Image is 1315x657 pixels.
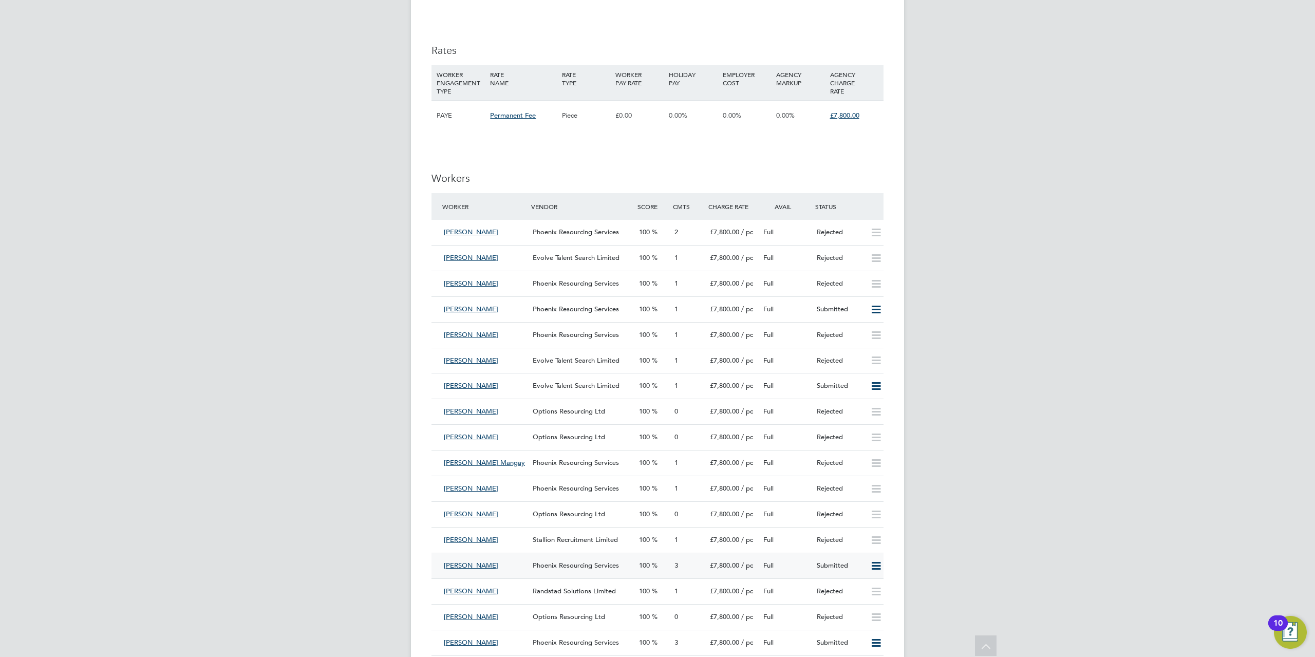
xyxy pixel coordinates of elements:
span: Options Resourcing Ltd [533,407,605,416]
div: Rejected [813,403,866,420]
button: Open Resource Center, 10 new notifications [1274,616,1307,649]
div: Status [813,197,884,216]
span: [PERSON_NAME] [444,407,498,416]
span: Full [763,228,774,236]
span: Phoenix Resourcing Services [533,458,619,467]
span: Full [763,381,774,390]
div: Submitted [813,634,866,651]
div: Rejected [813,327,866,344]
span: Full [763,279,774,288]
span: £7,800.00 [830,111,859,120]
span: / pc [741,330,753,339]
span: Full [763,458,774,467]
div: EMPLOYER COST [720,65,774,92]
span: 100 [639,407,650,416]
div: Submitted [813,557,866,574]
span: Full [763,510,774,518]
span: / pc [741,638,753,647]
span: / pc [741,407,753,416]
span: Full [763,305,774,313]
span: Evolve Talent Search Limited [533,253,619,262]
span: / pc [741,381,753,390]
span: 0 [674,433,678,441]
span: [PERSON_NAME] [444,356,498,365]
span: Full [763,612,774,621]
span: / pc [741,228,753,236]
span: 0 [674,510,678,518]
span: 1 [674,381,678,390]
span: [PERSON_NAME] [444,510,498,518]
span: Phoenix Resourcing Services [533,561,619,570]
span: 100 [639,638,650,647]
span: Full [763,407,774,416]
div: RATE TYPE [559,65,613,92]
span: £7,800.00 [710,253,739,262]
span: / pc [741,510,753,518]
div: Charge Rate [706,197,759,216]
span: £7,800.00 [710,638,739,647]
span: £7,800.00 [710,510,739,518]
span: Phoenix Resourcing Services [533,638,619,647]
span: Phoenix Resourcing Services [533,484,619,493]
span: Full [763,561,774,570]
div: WORKER PAY RATE [613,65,666,92]
h3: Workers [431,172,884,185]
span: Phoenix Resourcing Services [533,279,619,288]
span: 100 [639,305,650,313]
span: 100 [639,433,650,441]
span: [PERSON_NAME] [444,587,498,595]
span: 100 [639,612,650,621]
span: 1 [674,253,678,262]
div: Submitted [813,301,866,318]
div: Rejected [813,224,866,241]
span: [PERSON_NAME] [444,638,498,647]
span: £7,800.00 [710,535,739,544]
div: Rejected [813,250,866,267]
div: Rejected [813,480,866,497]
span: / pc [741,356,753,365]
span: 0.00% [776,111,795,120]
span: Full [763,330,774,339]
span: [PERSON_NAME] [444,330,498,339]
span: 1 [674,458,678,467]
span: Options Resourcing Ltd [533,433,605,441]
div: Submitted [813,378,866,395]
span: 100 [639,535,650,544]
span: £7,800.00 [710,381,739,390]
span: Full [763,484,774,493]
div: Rejected [813,352,866,369]
span: 1 [674,535,678,544]
div: HOLIDAY PAY [666,65,720,92]
span: £7,800.00 [710,561,739,570]
span: / pc [741,305,753,313]
div: Cmts [670,197,706,216]
span: 2 [674,228,678,236]
span: [PERSON_NAME] Mangay [444,458,525,467]
span: Full [763,253,774,262]
span: 1 [674,484,678,493]
span: / pc [741,433,753,441]
span: Phoenix Resourcing Services [533,228,619,236]
span: [PERSON_NAME] [444,228,498,236]
h3: Rates [431,44,884,57]
span: Full [763,433,774,441]
div: RATE NAME [487,65,559,92]
div: AGENCY MARKUP [774,65,827,92]
span: £7,800.00 [710,612,739,621]
span: 100 [639,484,650,493]
span: / pc [741,253,753,262]
span: 0.00% [723,111,741,120]
div: 10 [1273,623,1283,636]
span: 1 [674,305,678,313]
span: Evolve Talent Search Limited [533,356,619,365]
div: WORKER ENGAGEMENT TYPE [434,65,487,100]
span: £7,800.00 [710,458,739,467]
span: / pc [741,587,753,595]
span: / pc [741,612,753,621]
span: 1 [674,330,678,339]
span: [PERSON_NAME] [444,612,498,621]
span: 100 [639,510,650,518]
div: Rejected [813,275,866,292]
div: Rejected [813,455,866,472]
span: 0.00% [669,111,687,120]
